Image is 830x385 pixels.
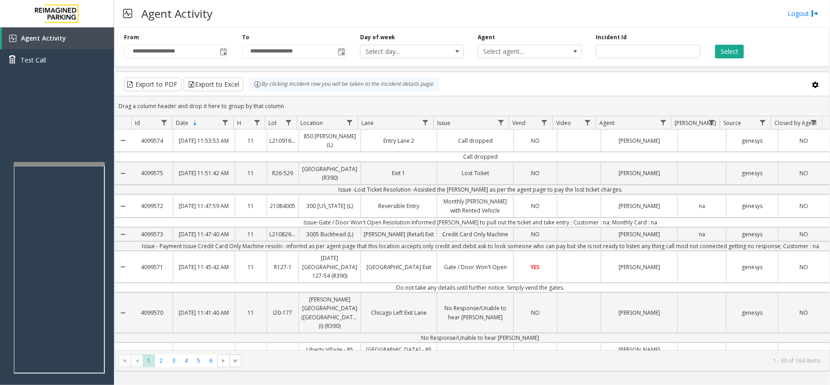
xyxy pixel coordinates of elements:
[538,116,551,129] a: Vend Filter Menu
[249,78,439,91] div: By clicking Incident row you will be taken to the incident details page.
[513,119,526,127] span: Vend
[235,228,267,241] a: 11
[131,152,830,161] td: Call dropped
[176,119,188,127] span: Date
[601,166,677,180] a: [PERSON_NAME]
[267,134,299,147] a: L21091600
[115,126,131,155] a: Collapse Details
[715,45,744,58] button: Select
[556,119,571,127] span: Video
[21,34,66,42] span: Agent Activity
[123,2,132,25] img: pageIcon
[495,116,507,129] a: Issue Filter Menu
[115,248,131,286] a: Collapse Details
[727,166,778,180] a: genesys
[336,45,346,58] span: Toggle popup
[180,354,192,367] span: Page 4
[723,119,741,127] span: Source
[778,348,830,361] a: NO
[173,166,235,180] a: [DATE] 11:51:42 AM
[531,137,540,145] span: NO
[173,134,235,147] a: [DATE] 11:53:53 AM
[361,343,437,365] a: [GEOGRAPHIC_DATA] - 85 [PERSON_NAME]
[158,116,170,129] a: Id Filter Menu
[757,116,769,129] a: Source Filter Menu
[131,199,173,213] a: 4099572
[514,199,557,213] a: NO
[124,33,139,42] label: From
[675,119,717,127] span: [PERSON_NAME]
[115,159,131,188] a: Collapse Details
[192,354,205,367] span: Page 5
[299,293,361,333] a: [PERSON_NAME][GEOGRAPHIC_DATA] ([GEOGRAPHIC_DATA]) (I) (R390)
[601,134,677,147] a: [PERSON_NAME]
[678,228,727,241] a: na
[131,241,830,251] td: Issue - Payment Issue Credit Card Only Machine resoln:- informd as per agent page that this locat...
[191,120,199,127] span: Sortable
[143,354,155,367] span: Page 1
[778,228,830,241] a: NO
[727,306,778,319] a: genesys
[235,260,267,274] a: 11
[173,306,235,319] a: [DATE] 11:41:40 AM
[299,251,361,282] a: [DATE] [GEOGRAPHIC_DATA] 127-54 (R390)
[135,119,140,127] span: Id
[268,119,277,127] span: Lot
[437,134,513,147] a: Call dropped
[811,9,819,18] img: logout
[601,260,677,274] a: [PERSON_NAME]
[727,260,778,274] a: genesys
[514,306,557,319] a: NO
[299,199,361,213] a: 300 [US_STATE] (L)
[361,199,437,213] a: Reversible Entry
[788,9,819,18] a: Logout
[115,98,830,114] div: Drag a column header and drop it here to group by that column
[514,260,557,274] a: YES
[678,199,727,213] a: na
[727,348,778,361] a: genesys
[299,130,361,151] a: 850 [PERSON_NAME] (L)
[437,348,513,361] a: Validation Error
[2,27,114,49] a: Agent Activity
[361,166,437,180] a: Exit 1
[437,260,513,274] a: Gate / Door Won't Open
[218,45,228,58] span: Toggle popup
[115,191,131,220] a: Collapse Details
[251,116,263,129] a: H Filter Menu
[531,309,540,317] span: NO
[361,306,437,319] a: Chicago Left Exit Lane
[217,354,229,367] span: Go to the next page
[235,348,267,361] a: 11
[419,116,432,129] a: Lane Filter Menu
[478,45,561,58] span: Select agent...
[237,119,241,127] span: H
[799,137,808,145] span: NO
[727,199,778,213] a: genesys
[478,33,495,42] label: Agent
[774,119,817,127] span: Closed by Agent
[799,202,808,210] span: NO
[601,306,677,319] a: [PERSON_NAME]
[173,348,235,361] a: [DATE] 11:39:56 AM
[778,199,830,213] a: NO
[514,166,557,180] a: NO
[601,199,677,213] a: [PERSON_NAME]
[131,283,830,292] td: Do not take any details until further notice. Simply vend the gates.
[799,230,808,238] span: NO
[267,306,299,319] a: I20-177
[235,199,267,213] a: 11
[437,228,513,241] a: Credit Card Only Machine
[115,224,131,245] a: Collapse Details
[124,78,181,91] button: Export to PDF
[267,199,299,213] a: 21084005
[115,116,830,350] div: Data table
[9,35,16,42] img: 'icon'
[799,263,808,271] span: NO
[131,348,173,361] a: 4099569
[235,306,267,319] a: 11
[437,166,513,180] a: Lost Ticket
[706,116,718,129] a: Parker Filter Menu
[361,134,437,147] a: Entry Lane 2
[267,228,299,241] a: L21082601
[131,306,173,319] a: 4099570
